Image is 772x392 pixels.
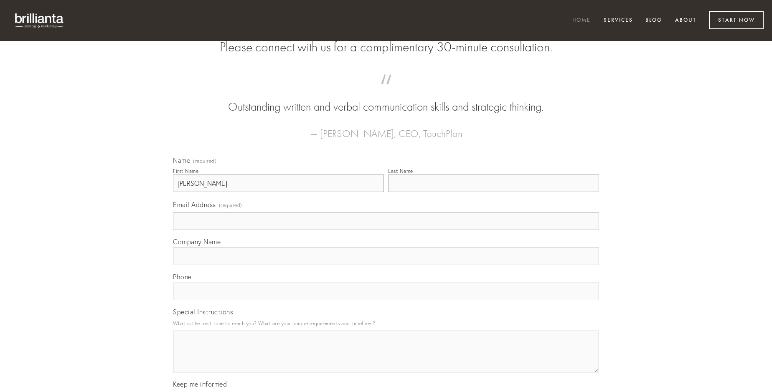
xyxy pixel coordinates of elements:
a: Services [598,14,638,28]
a: Start Now [709,11,764,29]
div: Last Name [388,168,413,174]
div: First Name [173,168,198,174]
p: What is the best time to reach you? What are your unique requirements and timelines? [173,318,599,329]
span: (required) [219,200,242,211]
span: Special Instructions [173,308,233,316]
blockquote: Outstanding written and verbal communication skills and strategic thinking. [186,83,586,115]
span: (required) [193,159,216,164]
figcaption: — [PERSON_NAME], CEO, TouchPlan [186,115,586,142]
span: Email Address [173,200,216,209]
a: Home [567,14,596,28]
img: brillianta - research, strategy, marketing [8,8,71,33]
a: About [670,14,702,28]
span: Keep me informed [173,380,227,388]
span: “ [186,83,586,99]
span: Company Name [173,238,221,246]
span: Phone [173,273,192,281]
a: Blog [640,14,668,28]
h2: Please connect with us for a complimentary 30-minute consultation. [173,39,599,55]
span: Name [173,156,190,164]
